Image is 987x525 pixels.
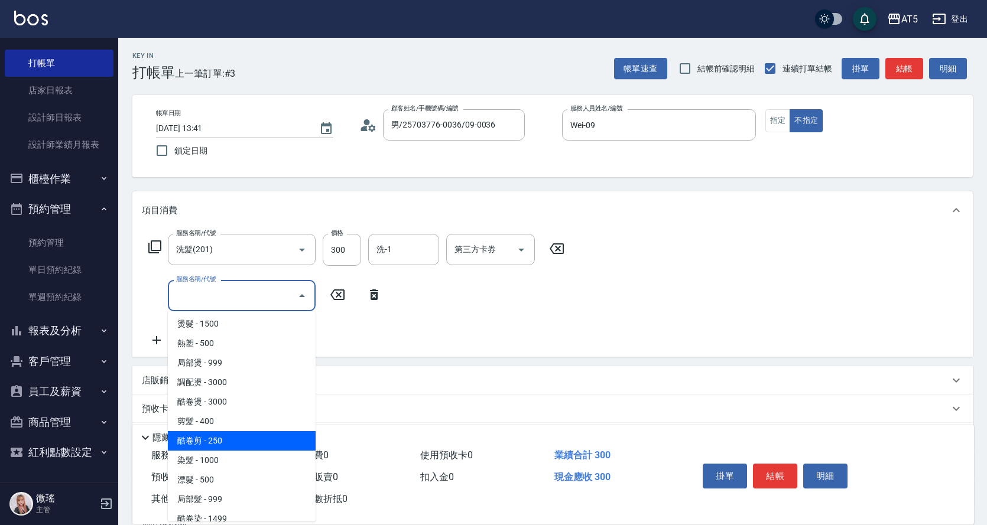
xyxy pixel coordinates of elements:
h3: 打帳單 [132,64,175,81]
a: 單日預約紀錄 [5,256,113,283]
span: 酷卷燙 - 3000 [168,392,316,412]
span: 其他付款方式 0 [151,493,213,504]
img: Logo [14,11,48,25]
span: 使用預收卡 0 [420,449,473,461]
button: Close [293,286,311,305]
p: 隱藏業績明細 [152,432,206,444]
span: 漂髮 - 500 [168,470,316,490]
input: YYYY/MM/DD hh:mm [156,119,307,138]
p: 主管 [36,504,96,515]
button: 明細 [929,58,967,80]
div: 使用預收卡 [132,423,973,451]
span: 局部髮 - 999 [168,490,316,509]
button: 商品管理 [5,407,113,438]
label: 服務名稱/代號 [176,229,216,237]
button: 結帳 [885,58,923,80]
a: 預約管理 [5,229,113,256]
div: 項目消費 [132,191,973,229]
span: 燙髮 - 1500 [168,314,316,334]
button: 報表及分析 [5,315,113,346]
a: 打帳單 [5,50,113,77]
h2: Key In [132,52,175,60]
a: 設計師業績月報表 [5,131,113,158]
p: 項目消費 [142,204,177,217]
span: 局部燙 - 999 [168,353,316,373]
span: 紅利點數折抵 0 [285,493,348,504]
span: 酷卷剪 - 250 [168,431,316,451]
button: 登出 [927,8,973,30]
h5: 微瑤 [36,493,96,504]
span: 染髮 - 1000 [168,451,316,470]
button: 明細 [803,464,848,488]
button: 指定 [765,109,791,132]
span: 鎖定日期 [174,145,207,157]
span: 調配燙 - 3000 [168,373,316,392]
a: 單週預約紀錄 [5,283,113,311]
button: 紅利點數設定 [5,437,113,468]
button: Choose date, selected date is 2025-10-12 [312,115,340,143]
span: 預收卡販賣 0 [151,471,204,482]
a: 設計師日報表 [5,104,113,131]
button: 帳單速查 [614,58,667,80]
button: 客戶管理 [5,346,113,377]
button: 櫃檯作業 [5,164,113,194]
button: 預約管理 [5,194,113,224]
span: 服務消費 300 [151,449,205,461]
button: 員工及薪資 [5,376,113,407]
p: 預收卡販賣 [142,403,186,415]
button: 掛單 [842,58,879,80]
div: 店販銷售 [132,366,973,394]
button: 結帳 [753,464,797,488]
label: 價格 [331,229,343,237]
span: 熱塑 - 500 [168,334,316,353]
span: 上一筆訂單:#3 [175,66,236,81]
img: Person [9,492,33,516]
span: 結帳前確認明細 [697,63,755,75]
div: AT5 [901,12,918,27]
div: 預收卡販賣 [132,394,973,423]
a: 店家日報表 [5,77,113,104]
span: 剪髮 - 400 [168,412,316,431]
label: 服務人員姓名/編號 [570,104,622,113]
label: 服務名稱/代號 [176,275,216,283]
button: save [853,7,876,31]
span: 現金應收 300 [554,471,611,482]
span: 連續打單結帳 [783,63,832,75]
p: 店販銷售 [142,374,177,387]
span: 業績合計 300 [554,449,611,461]
button: AT5 [882,7,923,31]
span: 扣入金 0 [420,471,454,482]
button: Open [512,240,531,259]
label: 帳單日期 [156,109,181,118]
button: 掛單 [703,464,747,488]
label: 顧客姓名/手機號碼/編號 [391,104,459,113]
button: Open [293,240,311,259]
button: 不指定 [790,109,823,132]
